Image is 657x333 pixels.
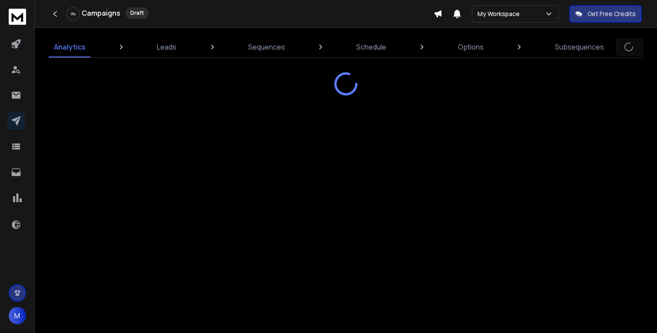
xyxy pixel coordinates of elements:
button: Get Free Credits [569,5,642,23]
p: Schedule [356,42,386,52]
a: Subsequences [550,37,609,57]
p: Options [458,42,484,52]
a: Sequences [243,37,290,57]
a: Analytics [49,37,91,57]
p: 0 % [71,11,76,17]
p: Leads [157,42,176,52]
p: My Workspace [478,10,523,18]
p: Get Free Credits [587,10,636,18]
p: Analytics [54,42,86,52]
button: M [9,307,26,324]
a: Schedule [351,37,392,57]
p: Sequences [248,42,285,52]
a: Leads [152,37,182,57]
h1: Campaigns [82,8,120,18]
p: Subsequences [555,42,604,52]
img: logo [9,9,26,25]
a: Options [453,37,489,57]
div: Draft [126,7,149,19]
